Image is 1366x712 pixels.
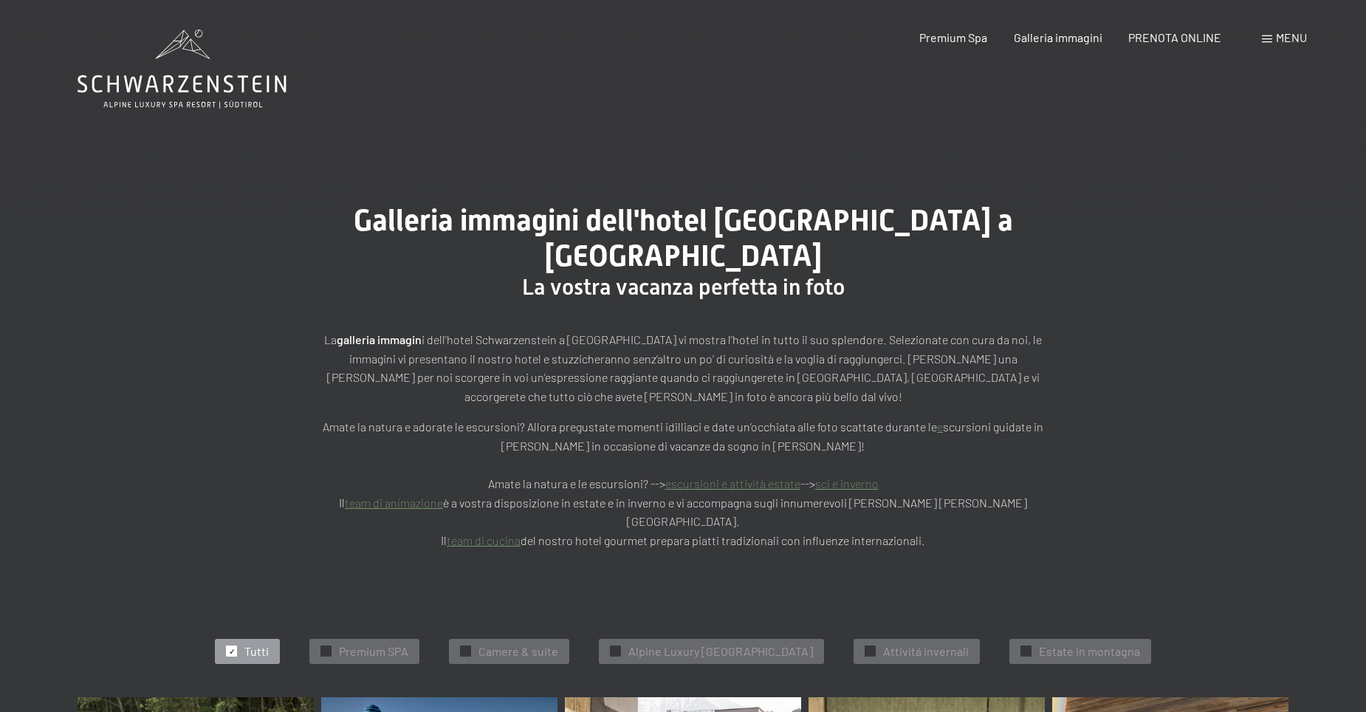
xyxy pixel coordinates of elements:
[868,646,874,657] span: ✓
[323,646,329,657] span: ✓
[937,420,943,434] a: e
[229,646,235,657] span: ✓
[447,533,521,547] a: team di cucina
[522,274,845,300] span: La vostra vacanza perfetta in foto
[478,643,558,660] span: Camere & suite
[613,646,619,657] span: ✓
[463,646,469,657] span: ✓
[665,476,800,490] a: escursioni e attività estate
[815,476,879,490] a: sci e inverno
[1014,30,1102,44] a: Galleria immagini
[1039,643,1140,660] span: Estate in montagna
[354,203,1013,273] span: Galleria immagini dell'hotel [GEOGRAPHIC_DATA] a [GEOGRAPHIC_DATA]
[314,330,1052,405] p: La i dell’hotel Schwarzenstein a [GEOGRAPHIC_DATA] vi mostra l’hotel in tutto il suo splendore. S...
[314,417,1052,550] p: Amate la natura e adorate le escursioni? Allora pregustate momenti idilliaci e date un’occhiata a...
[339,643,408,660] span: Premium SPA
[345,496,443,510] a: team di animazione
[1276,30,1307,44] span: Menu
[1023,646,1029,657] span: ✓
[1128,30,1221,44] a: PRENOTA ONLINE
[244,643,269,660] span: Tutti
[628,643,813,660] span: Alpine Luxury [GEOGRAPHIC_DATA]
[883,643,969,660] span: Attivitá invernali
[337,332,422,346] strong: galleria immagin
[919,30,987,44] a: Premium Spa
